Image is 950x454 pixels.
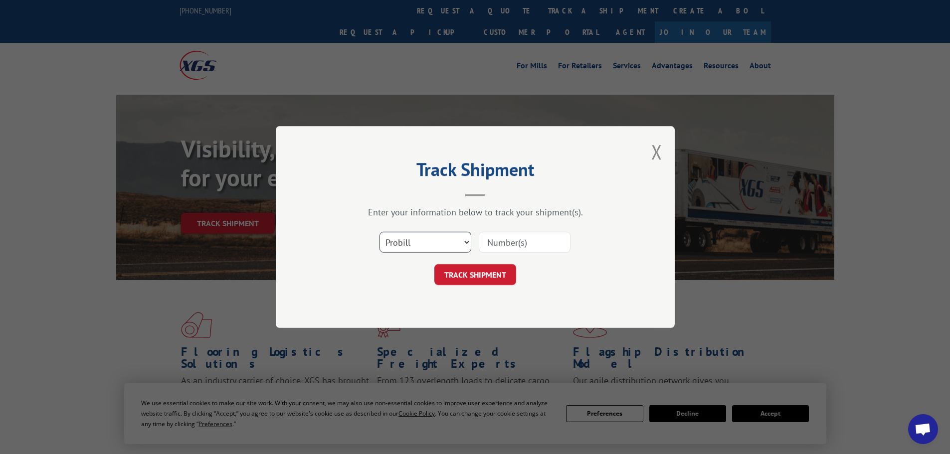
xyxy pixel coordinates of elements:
[434,264,516,285] button: TRACK SHIPMENT
[908,414,938,444] a: Open chat
[479,232,570,253] input: Number(s)
[326,162,625,181] h2: Track Shipment
[651,139,662,165] button: Close modal
[326,206,625,218] div: Enter your information below to track your shipment(s).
